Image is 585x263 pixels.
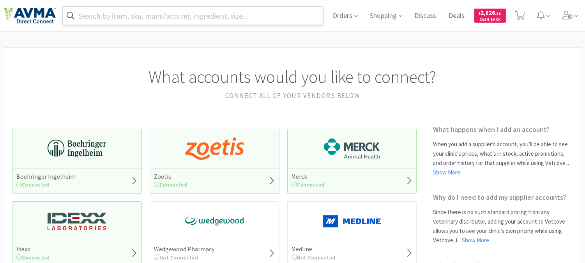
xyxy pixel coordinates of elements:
[4,7,56,24] img: e4e33dab9f054f5782a47901c742baa9_102.png
[446,12,468,20] a: Deals
[16,245,50,253] h5: Idexx
[433,125,573,134] h2: What happens when I add an account?
[433,169,460,176] a: Show More
[479,18,501,23] span: Cash Back
[433,140,573,177] p: When you add a supplier’s account, you’ll be able to see your clinic’s prices, what’s in stock, a...
[495,11,501,16] span: . 18
[16,172,76,181] h5: Boehringer Ingelheim
[154,172,187,181] h5: Zoetis
[12,63,573,91] h1: What accounts would you like to connect?
[292,245,336,253] h5: Medline
[433,208,573,245] p: Since there is no such standard pricing from any veterinary distributor, adding your account to V...
[16,181,50,188] span: Connected
[154,254,198,261] span: Not Connected
[412,12,440,20] a: Discuss
[474,5,506,26] a: $2,826.18Cash Back
[479,11,481,16] span: $
[63,7,323,25] input: Search by item, sku, manufacturer, ingredient, size...
[479,9,501,16] span: 2,826
[323,210,381,233] img: a646391c64b94eb2892348a965bf03f3_134.png
[292,254,336,261] span: Not Connected
[323,137,381,160] img: 6d7abf38e3b8462597f4a2f88dede81e_176.png
[154,245,214,253] h5: Wedgewood Pharmacy
[185,137,244,160] img: a673e5ab4e5e497494167fe422e9a3ab.png
[16,254,50,261] span: Connected
[292,181,325,188] span: Connected
[462,236,489,244] a: Show More
[48,210,106,233] img: 13250b0087d44d67bb1668360c5632f9_13.png
[12,91,573,101] h2: Connect all of your vendors below
[292,172,325,181] h5: Merck
[48,137,106,160] img: 730db3968b864e76bcafd0174db25112_22.png
[154,181,187,188] span: Connected
[185,210,244,233] img: e40baf8987b14801afb1611fffac9ca4_8.png
[433,193,573,202] h2: Why do I need to add my supplier accounts?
